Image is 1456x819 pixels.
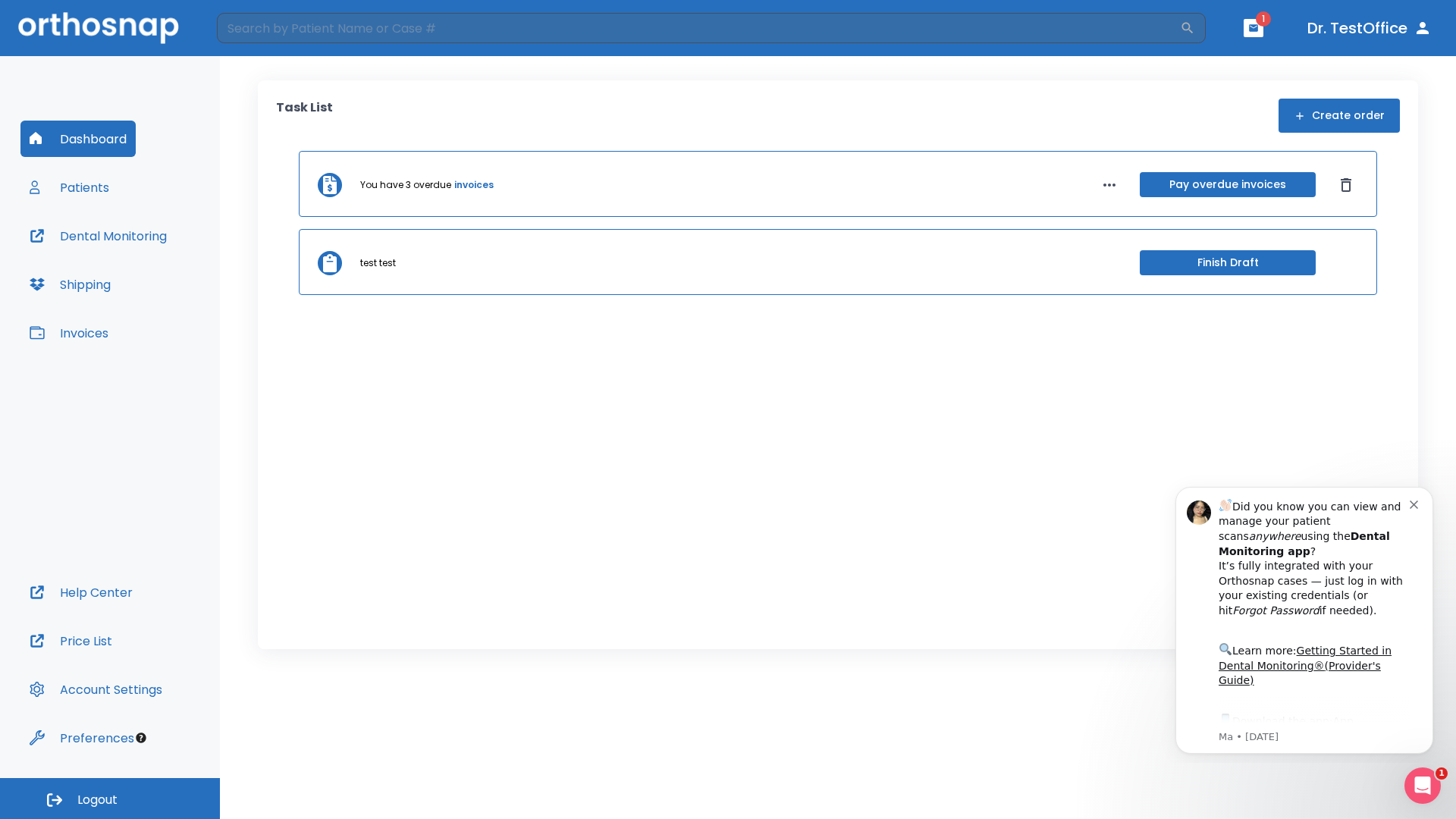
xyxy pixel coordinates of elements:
[66,242,201,269] a: App Store
[1334,173,1358,197] button: Dismiss
[217,13,1180,43] input: Search by Patient Name or Case #
[1140,172,1316,197] button: Pay overdue invoices
[20,121,136,157] button: Dashboard
[1436,767,1448,780] span: 1
[1140,250,1316,275] button: Finish Draft
[20,169,118,206] button: Patients
[360,256,396,270] p: test test
[276,99,333,133] p: Task List
[66,238,257,315] div: Download the app: | ​ Let us know if you need help getting started!
[1404,767,1441,804] iframe: Intercom live chat
[66,257,257,271] p: Message from Ma, sent 5w ago
[77,792,118,808] span: Logout
[257,24,269,36] button: Dismiss notification
[20,315,118,351] button: Invoices
[1153,473,1456,763] iframe: Intercom notifications message
[18,12,179,43] img: Orthosnap
[454,178,494,192] a: invoices
[1301,14,1438,42] button: Dr. TestOffice
[20,623,121,659] button: Price List
[20,218,176,254] button: Dental Monitoring
[134,731,148,745] div: Tooltip anchor
[20,574,142,610] button: Help Center
[20,266,120,303] button: Shipping
[360,178,451,192] p: You have 3 overdue
[20,671,171,708] button: Account Settings
[1279,99,1400,133] button: Create order
[1256,11,1271,27] span: 1
[20,720,143,756] button: Preferences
